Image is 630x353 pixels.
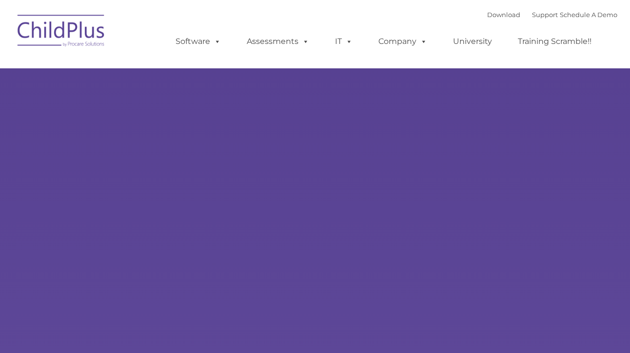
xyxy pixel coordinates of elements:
[237,32,319,51] a: Assessments
[13,8,110,57] img: ChildPlus by Procare Solutions
[166,32,231,51] a: Software
[443,32,502,51] a: University
[532,11,558,19] a: Support
[508,32,601,51] a: Training Scramble!!
[325,32,362,51] a: IT
[487,11,520,19] a: Download
[369,32,437,51] a: Company
[487,11,617,19] font: |
[560,11,617,19] a: Schedule A Demo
